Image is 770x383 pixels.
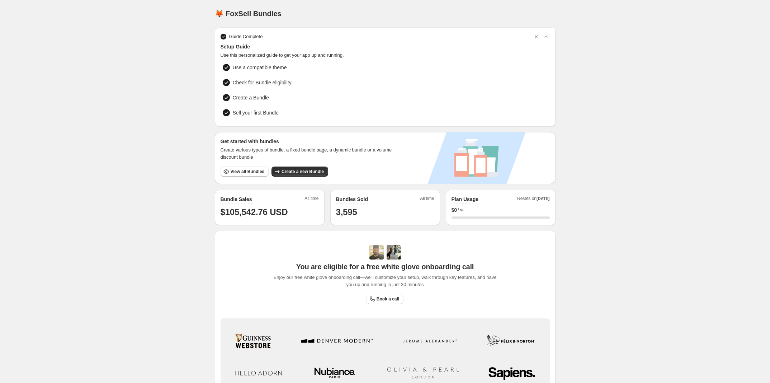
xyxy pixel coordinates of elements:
h1: 🦊 FoxSell Bundles [215,9,282,18]
span: Create a Bundle [233,94,269,101]
button: View all Bundles [221,167,269,177]
span: All time [420,196,434,204]
h2: Plan Usage [452,196,478,203]
span: Sell your first Bundle [233,109,279,116]
span: View all Bundles [231,169,264,174]
a: Book a call [367,294,403,304]
span: Book a call [377,296,399,302]
h1: $105,542.76 USD [221,206,319,218]
h1: 3,595 [336,206,434,218]
span: All time [304,196,318,204]
span: Use this personalized guide to get your app up and running. [221,52,550,59]
span: Resets on [517,196,550,204]
span: [DATE] [537,196,549,201]
span: Create a new Bundle [282,169,324,174]
button: Create a new Bundle [271,167,328,177]
img: Prakhar [387,245,401,260]
span: ∞ [460,207,463,213]
span: You are eligible for a free white glove onboarding call [296,262,474,271]
span: Guide Complete [229,33,263,40]
h2: Bundle Sales [221,196,252,203]
span: Use a compatible theme [233,64,287,71]
span: Setup Guide [221,43,550,50]
img: Adi [369,245,384,260]
span: $ 0 [452,206,457,214]
span: Create various types of bundle, a fixed bundle page, a dynamic bundle or a volume discount bundle [221,146,399,161]
h2: Bundles Sold [336,196,368,203]
div: / [452,206,550,214]
h3: Get started with bundles [221,138,399,145]
span: Check for Bundle eligibility [233,79,292,86]
span: Enjoy our free white glove onboarding call—we'll customize your setup, walk through key features,... [270,274,500,288]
